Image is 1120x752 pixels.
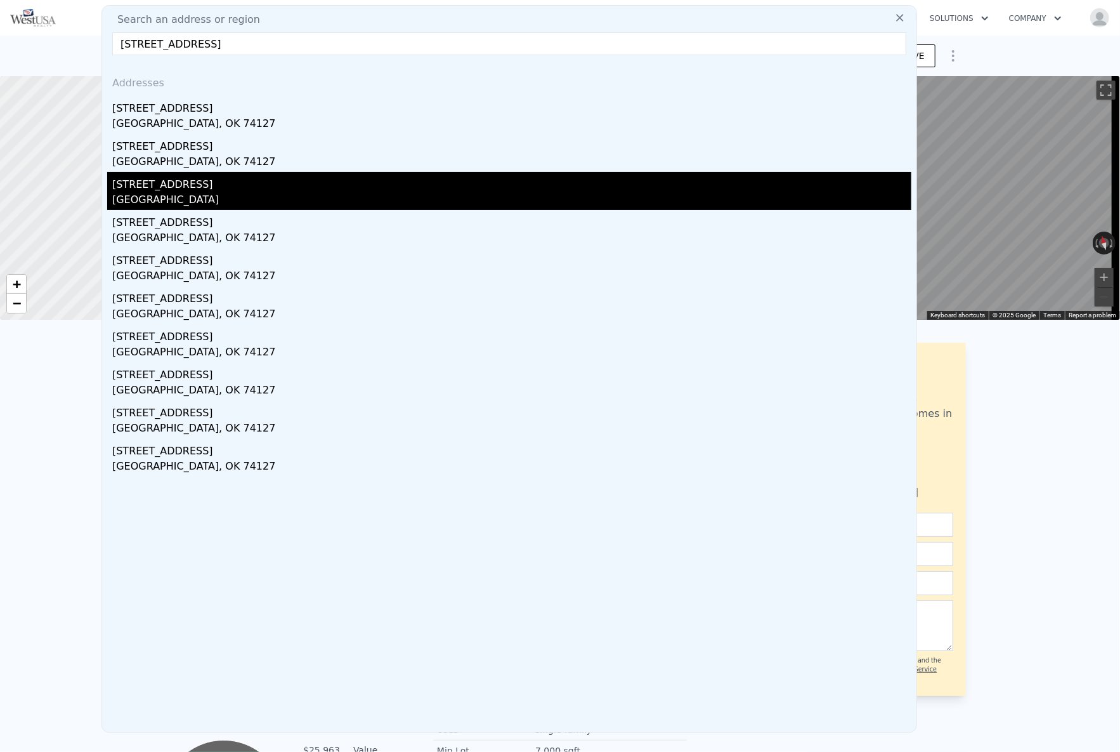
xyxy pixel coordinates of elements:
[1095,287,1114,307] button: Zoom out
[1095,268,1114,287] button: Zoom in
[112,116,911,134] div: [GEOGRAPHIC_DATA], OK 74127
[112,421,911,439] div: [GEOGRAPHIC_DATA], OK 74127
[112,345,911,362] div: [GEOGRAPHIC_DATA], OK 74127
[112,439,911,459] div: [STREET_ADDRESS]
[1097,81,1116,100] button: Toggle fullscreen view
[7,275,26,294] a: Zoom in
[930,311,985,320] button: Keyboard shortcuts
[112,459,911,477] div: [GEOGRAPHIC_DATA], OK 74127
[112,286,911,307] div: [STREET_ADDRESS]
[999,7,1072,30] button: Company
[112,96,911,116] div: [STREET_ADDRESS]
[1069,312,1116,319] a: Report a problem
[1090,8,1110,28] img: avatar
[1043,312,1061,319] a: Terms (opens in new tab)
[112,324,911,345] div: [STREET_ADDRESS]
[10,9,56,27] img: Pellego
[112,400,911,421] div: [STREET_ADDRESS]
[112,307,911,324] div: [GEOGRAPHIC_DATA], OK 74127
[13,295,21,311] span: −
[941,43,966,69] button: Show Options
[112,268,911,286] div: [GEOGRAPHIC_DATA], OK 74127
[1097,231,1112,256] button: Reset the view
[112,134,911,154] div: [STREET_ADDRESS]
[1109,232,1116,254] button: Rotate clockwise
[112,192,911,210] div: [GEOGRAPHIC_DATA]
[1093,232,1100,254] button: Rotate counterclockwise
[112,32,906,55] input: Enter an address, city, region, neighborhood or zip code
[112,154,911,172] div: [GEOGRAPHIC_DATA], OK 74127
[112,383,911,400] div: [GEOGRAPHIC_DATA], OK 74127
[993,312,1036,319] span: © 2025 Google
[13,276,21,292] span: +
[112,172,911,192] div: [STREET_ADDRESS]
[112,248,911,268] div: [STREET_ADDRESS]
[7,294,26,313] a: Zoom out
[107,12,260,27] span: Search an address or region
[920,7,999,30] button: Solutions
[112,362,911,383] div: [STREET_ADDRESS]
[107,65,911,96] div: Addresses
[112,230,911,248] div: [GEOGRAPHIC_DATA], OK 74127
[112,210,911,230] div: [STREET_ADDRESS]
